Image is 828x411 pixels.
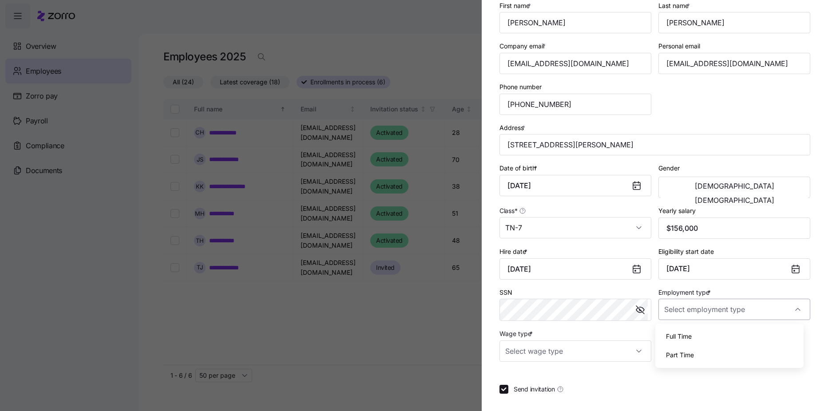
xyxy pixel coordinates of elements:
[499,41,547,51] label: Company email
[499,217,651,238] input: Class
[499,94,651,115] input: Phone number
[658,206,696,216] label: Yearly salary
[499,53,651,74] input: Company email
[658,299,810,320] input: Select employment type
[499,288,512,297] label: SSN
[658,12,810,33] input: Last name
[499,175,651,196] input: MM/DD/YYYY
[658,163,680,173] label: Gender
[499,206,517,215] span: Class *
[499,1,533,11] label: First name
[499,12,651,33] input: First name
[499,258,651,280] input: MM/DD/YYYY
[658,1,692,11] label: Last name
[666,332,692,341] span: Full Time
[658,288,713,297] label: Employment type
[499,123,527,133] label: Address
[499,247,529,257] label: Hire date
[514,385,555,394] span: Send invitation
[499,329,535,339] label: Wage type
[658,217,810,239] input: Yearly salary
[658,247,714,257] label: Eligibility start date
[658,41,700,51] label: Personal email
[658,258,810,280] button: [DATE]
[499,82,542,92] label: Phone number
[658,53,810,74] input: Personal email
[695,182,774,190] span: [DEMOGRAPHIC_DATA]
[499,163,539,173] label: Date of birth
[666,350,694,360] span: Part Time
[695,197,774,204] span: [DEMOGRAPHIC_DATA]
[499,340,651,362] input: Select wage type
[499,134,810,155] input: Address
